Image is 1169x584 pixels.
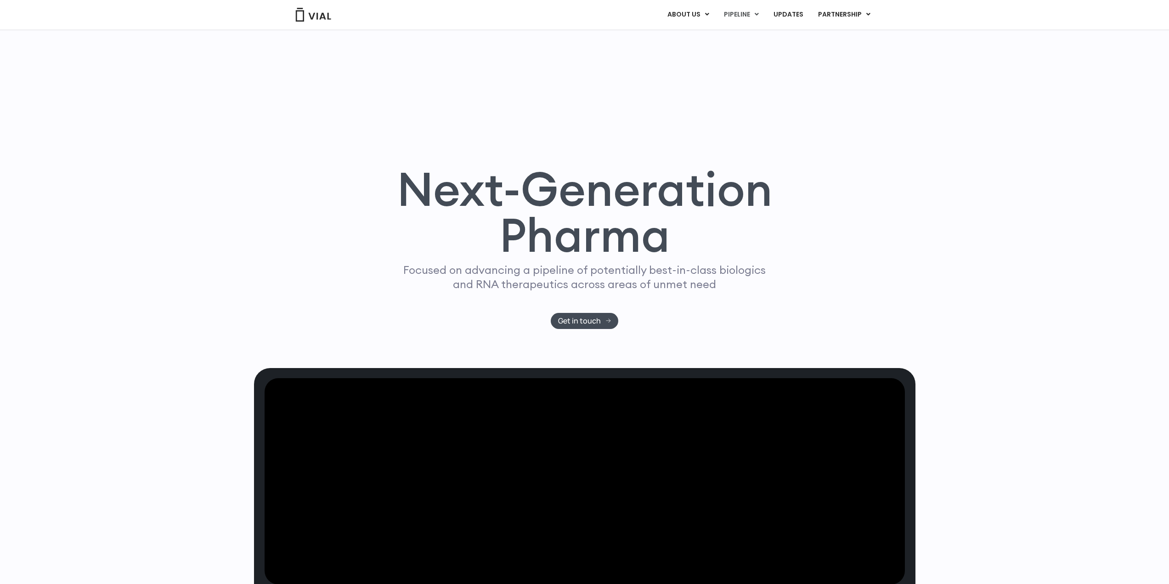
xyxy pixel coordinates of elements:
[386,166,784,259] h1: Next-Generation Pharma
[766,7,810,23] a: UPDATES
[558,318,601,324] span: Get in touch
[717,7,766,23] a: PIPELINEMenu Toggle
[295,8,332,22] img: Vial Logo
[400,263,770,291] p: Focused on advancing a pipeline of potentially best-in-class biologics and RNA therapeutics acros...
[811,7,878,23] a: PARTNERSHIPMenu Toggle
[551,313,618,329] a: Get in touch
[660,7,716,23] a: ABOUT USMenu Toggle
